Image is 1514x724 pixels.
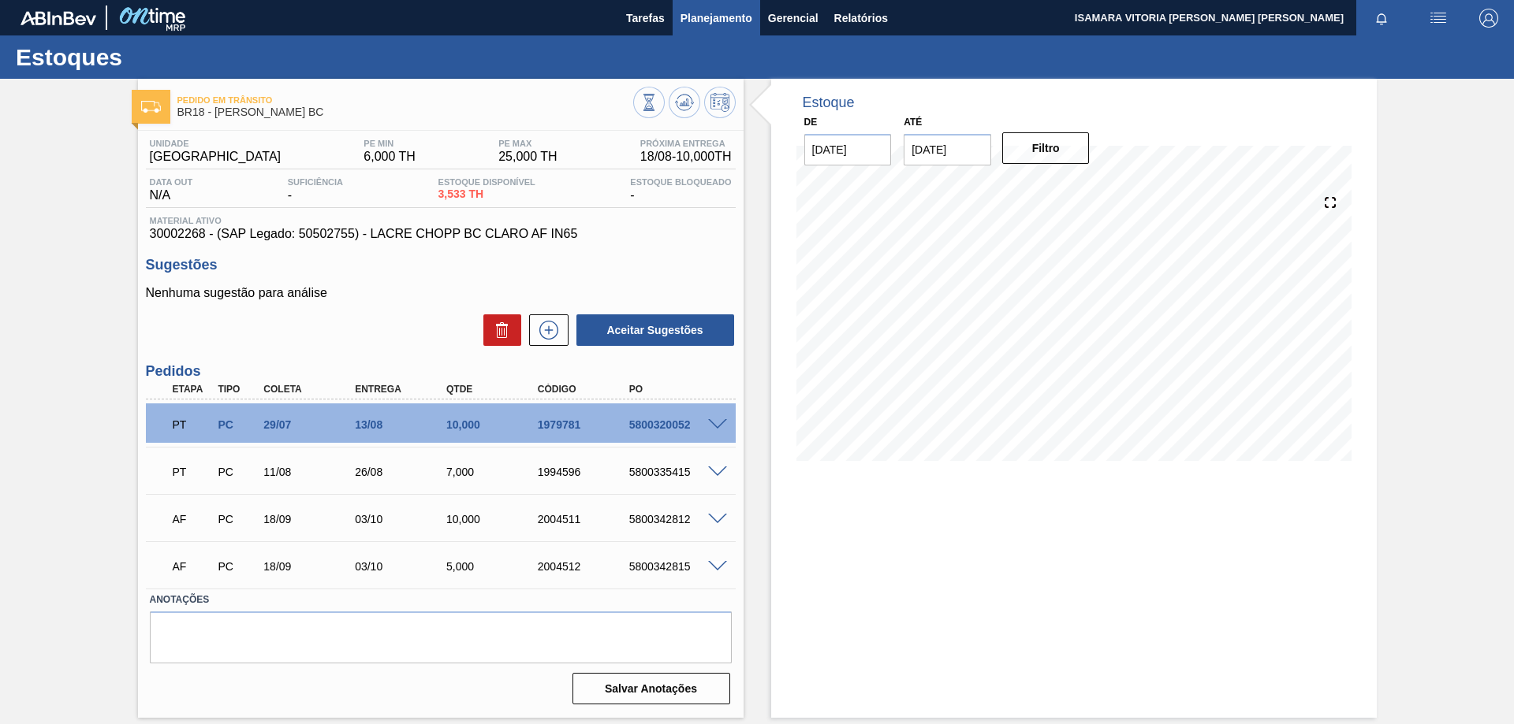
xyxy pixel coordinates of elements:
[214,466,261,478] div: Pedido de Compra
[173,466,212,478] p: PT
[169,502,216,537] div: Aguardando Faturamento
[626,177,735,202] div: -
[630,177,731,187] span: Estoque Bloqueado
[681,9,752,28] span: Planejamento
[442,418,545,431] div: 10,000
[351,466,453,478] div: 26/08/2025
[214,418,261,431] div: Pedido de Compra
[150,177,193,187] span: Data out
[284,177,347,202] div: -
[150,588,732,611] label: Anotações
[498,150,557,164] span: 25,000 TH
[640,150,732,164] span: 18/08 - 10,000 TH
[146,286,736,300] p: Nenhuma sugestão para análise
[146,177,197,202] div: N/A
[834,9,888,28] span: Relatórios
[364,139,416,148] span: PE MIN
[803,95,855,111] div: Estoque
[1479,9,1498,28] img: Logout
[438,177,535,187] span: Estoque Disponível
[442,513,545,525] div: 10,000
[1356,7,1407,29] button: Notificações
[146,257,736,273] h3: Sugestões
[214,560,261,573] div: Pedido de Compra
[214,513,261,525] div: Pedido de Compra
[288,177,343,187] span: Suficiência
[475,314,521,346] div: Excluir Sugestões
[498,139,557,148] span: PE MAX
[150,139,282,148] span: Unidade
[633,87,665,118] button: Visão Geral dos Estoques
[438,188,535,200] span: 3,533 TH
[625,560,728,573] div: 5800342815
[626,9,665,28] span: Tarefas
[177,106,633,118] span: BR18 - LACRE CHOPP BC
[576,314,734,346] button: Aceitar Sugestões
[804,117,818,128] label: De
[146,363,736,380] h3: Pedidos
[150,227,732,241] span: 30002268 - (SAP Legado: 50502755) - LACRE CHOPP BC CLARO AF IN65
[351,560,453,573] div: 03/10/2025
[804,134,892,165] input: dd/mm/yyyy
[534,560,636,573] div: 2004512
[534,513,636,525] div: 2004511
[625,466,728,478] div: 5800335415
[259,560,362,573] div: 18/09/2025
[625,513,728,525] div: 5800342812
[1429,9,1448,28] img: userActions
[669,87,700,118] button: Atualizar Gráfico
[442,466,545,478] div: 7,000
[16,48,296,66] h1: Estoques
[169,407,216,442] div: Pedido em Trânsito
[625,384,728,395] div: PO
[259,418,362,431] div: 29/07/2025
[640,139,732,148] span: Próxima Entrega
[259,466,362,478] div: 11/08/2025
[141,101,161,113] img: Ícone
[534,418,636,431] div: 1979781
[534,466,636,478] div: 1994596
[768,9,819,28] span: Gerencial
[169,384,216,395] div: Etapa
[173,560,212,573] p: AF
[569,313,736,347] div: Aceitar Sugestões
[351,384,453,395] div: Entrega
[351,513,453,525] div: 03/10/2025
[442,560,545,573] div: 5,000
[351,418,453,431] div: 13/08/2025
[150,216,732,225] span: Material ativo
[904,117,922,128] label: Até
[442,384,545,395] div: Qtde
[177,95,633,105] span: Pedido em Trânsito
[259,513,362,525] div: 18/09/2025
[169,455,216,489] div: Pedido em Trânsito
[904,134,991,165] input: dd/mm/yyyy
[534,384,636,395] div: Código
[173,513,212,525] p: AF
[521,314,569,346] div: Nova sugestão
[173,418,212,431] p: PT
[259,384,362,395] div: Coleta
[364,150,416,164] span: 6,000 TH
[150,150,282,164] span: [GEOGRAPHIC_DATA]
[572,673,730,704] button: Salvar Anotações
[169,549,216,584] div: Aguardando Faturamento
[625,418,728,431] div: 5800320052
[214,384,261,395] div: Tipo
[1002,132,1090,164] button: Filtro
[704,87,736,118] button: Programar Estoque
[21,11,96,25] img: TNhmsLtSVTkK8tSr43FrP2fwEKptu5GPRR3wAAAABJRU5ErkJggg==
